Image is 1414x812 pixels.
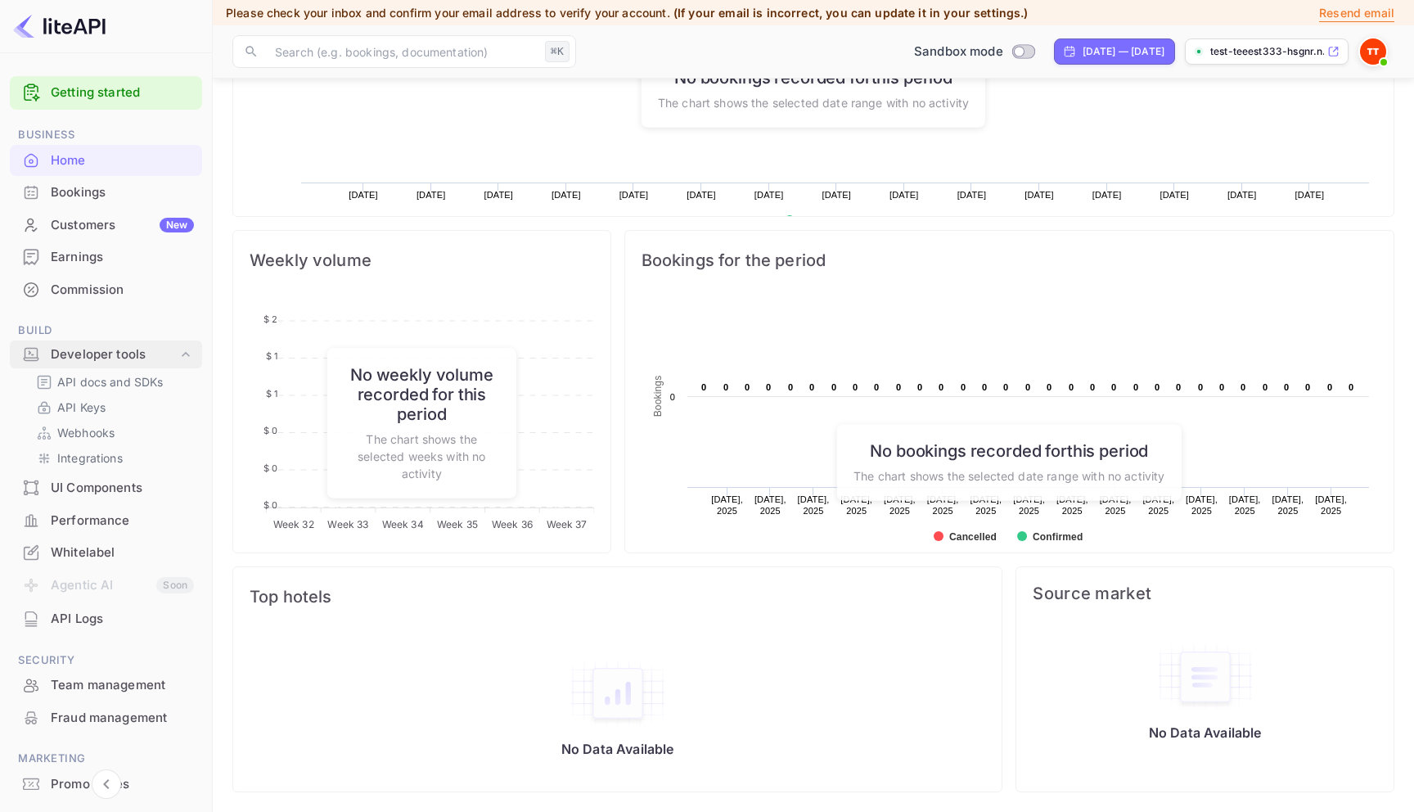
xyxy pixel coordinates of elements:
div: Earnings [10,241,202,273]
div: Team management [10,670,202,701]
text: 0 [1003,382,1008,392]
div: Customers [51,216,194,235]
a: Home [10,145,202,175]
text: [DATE] [619,190,649,200]
p: No Data Available [1149,724,1262,741]
div: Getting started [10,76,202,110]
div: API Logs [10,603,202,635]
p: API Keys [57,399,106,416]
a: Earnings [10,241,202,272]
tspan: Week 32 [273,518,314,530]
text: 0 [939,382,943,392]
tspan: $ 0 [263,462,277,474]
text: [DATE] [484,190,513,200]
text: 0 [1305,382,1310,392]
span: Bookings for the period [642,247,1377,273]
text: 0 [1047,382,1051,392]
text: 0 [1090,382,1095,392]
a: Promo codes [10,769,202,799]
text: 0 [669,392,674,402]
div: Bookings [10,177,202,209]
div: ⌘K [545,41,570,62]
text: 0 [701,382,706,392]
tspan: Week 37 [547,518,588,530]
a: Getting started [51,83,194,102]
text: [DATE], 2025 [797,494,829,516]
div: Home [10,145,202,177]
tspan: $ 2 [263,314,277,325]
div: [DATE] — [DATE] [1083,44,1164,59]
div: Switch to Production mode [907,43,1041,61]
tspan: Week 35 [437,518,478,530]
a: Team management [10,670,202,700]
div: Fraud management [51,709,194,728]
div: Whitelabel [51,544,194,562]
text: [DATE] [1024,190,1054,200]
tspan: Week 33 [327,518,368,530]
p: No Data Available [561,741,674,757]
tspan: Week 36 [492,518,533,530]
div: Whitelabel [10,537,202,569]
a: Fraud management [10,702,202,733]
span: Marketing [10,750,202,768]
p: The chart shows the selected weeks with no activity [344,430,499,481]
a: Integrations [36,449,189,467]
span: Security [10,652,202,670]
div: Performance [51,512,194,530]
p: Integrations [57,449,123,467]
div: Bookings [51,183,194,202]
text: Confirmed [1033,531,1083,543]
a: API Logs [10,603,202,634]
text: Cancelled [949,531,997,543]
text: 0 [917,382,922,392]
tspan: $ 1 [266,388,277,399]
p: Webhooks [57,424,115,441]
img: empty-state-table.svg [1156,643,1254,711]
text: [DATE], 2025 [1315,494,1347,516]
text: 0 [1133,382,1138,392]
tspan: $ 0 [263,499,277,511]
text: [DATE], 2025 [711,494,743,516]
div: Webhooks [29,421,196,444]
div: API docs and SDKs [29,370,196,394]
text: [DATE] [1295,190,1325,200]
span: (If your email is incorrect, you can update it in your settings.) [673,6,1029,20]
div: CustomersNew [10,210,202,241]
text: 0 [1111,382,1116,392]
text: 0 [982,382,987,392]
text: 0 [874,382,879,392]
text: [DATE] [349,190,378,200]
p: test-teeest333-hsgnr.n... [1210,44,1324,59]
a: UI Components [10,472,202,503]
p: The chart shows the selected date range with no activity [853,467,1164,484]
p: API docs and SDKs [57,373,164,390]
text: 0 [1219,382,1224,392]
text: 0 [1198,382,1203,392]
a: Performance [10,505,202,535]
text: 0 [1284,382,1289,392]
div: Commission [10,274,202,306]
text: 0 [766,382,771,392]
text: [DATE] [1227,190,1257,200]
div: Commission [51,281,194,300]
span: Build [10,322,202,340]
text: [DATE] [1160,190,1189,200]
div: Integrations [29,446,196,470]
text: 0 [1155,382,1160,392]
text: 0 [831,382,836,392]
text: 0 [788,382,793,392]
text: [DATE] [1092,190,1122,200]
text: 0 [723,382,728,392]
div: API Keys [29,395,196,419]
span: Business [10,126,202,144]
span: Please check your inbox and confirm your email address to verify your account. [226,6,670,20]
div: Developer tools [51,345,178,364]
a: Whitelabel [10,537,202,567]
a: API docs and SDKs [36,373,189,390]
p: The chart shows the selected date range with no activity [658,93,969,111]
text: [DATE] [889,190,919,200]
input: Search (e.g. bookings, documentation) [265,35,538,68]
div: Developer tools [10,341,202,369]
div: UI Components [51,479,194,498]
text: 0 [809,382,814,392]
